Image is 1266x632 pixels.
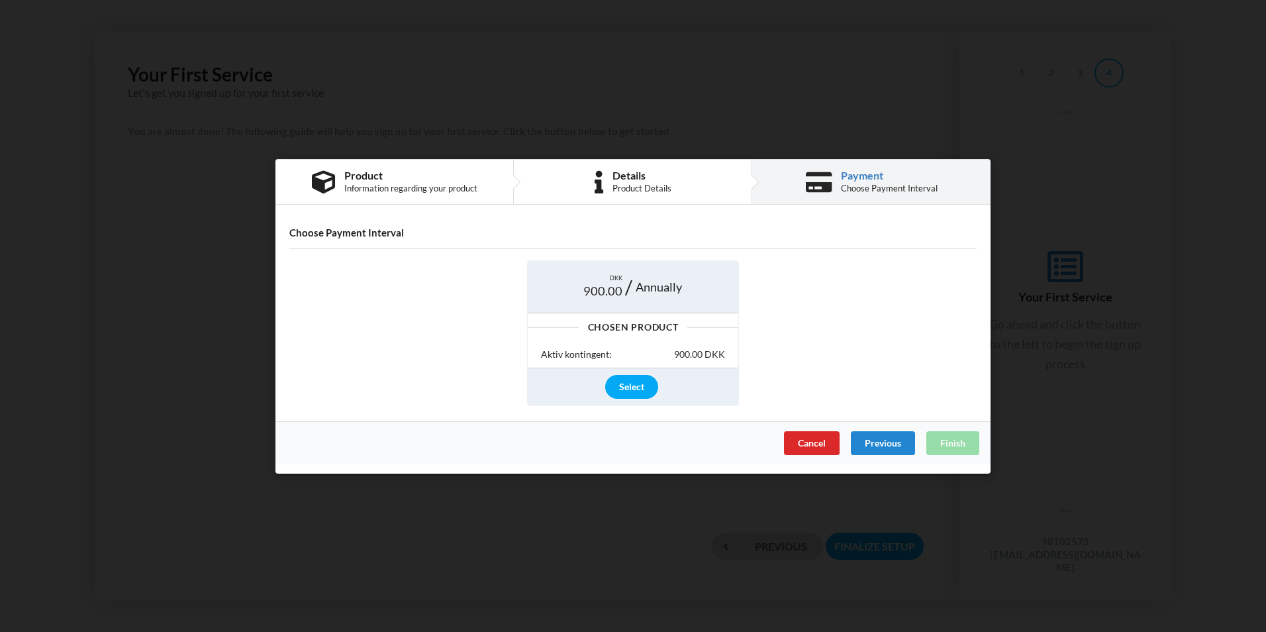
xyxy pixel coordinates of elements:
[674,348,725,361] div: 900.00 DKK
[784,431,840,454] div: Cancel
[289,227,977,239] h4: Choose Payment Interval
[605,375,658,399] div: Select
[528,323,738,332] div: Chosen Product
[541,348,612,361] div: Aktiv kontingent:
[583,283,622,299] span: 900.00
[841,170,938,181] div: Payment
[610,274,622,283] span: DKK
[612,170,671,181] div: Details
[841,183,938,193] div: Choose Payment Interval
[612,183,671,193] div: Product Details
[629,274,689,299] div: Annually
[344,183,477,193] div: Information regarding your product
[344,170,477,181] div: Product
[851,431,915,454] div: Previous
